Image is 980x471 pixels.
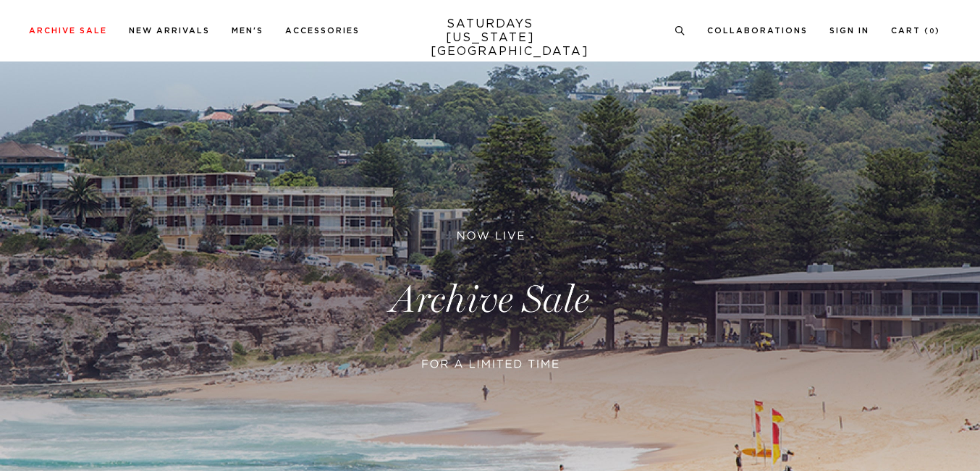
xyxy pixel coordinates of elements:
[29,27,107,35] a: Archive Sale
[829,27,869,35] a: Sign In
[129,27,210,35] a: New Arrivals
[891,27,940,35] a: Cart (0)
[232,27,263,35] a: Men's
[929,28,935,35] small: 0
[707,27,808,35] a: Collaborations
[285,27,360,35] a: Accessories
[431,17,550,59] a: SATURDAYS[US_STATE][GEOGRAPHIC_DATA]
